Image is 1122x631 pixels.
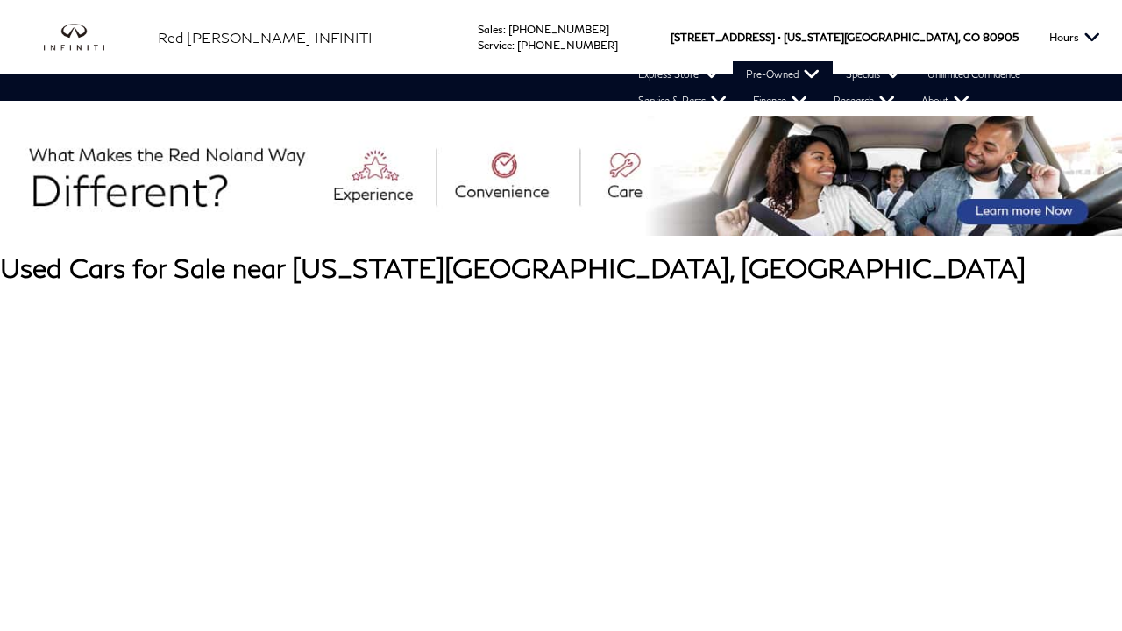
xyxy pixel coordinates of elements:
nav: Main Navigation [18,61,1122,114]
a: Finance [740,88,820,114]
a: Express Store [625,61,733,88]
a: Unlimited Confidence [914,61,1033,88]
a: Service & Parts [625,88,740,114]
span: Red [PERSON_NAME] INFINITI [158,29,373,46]
span: : [512,39,515,52]
a: [PHONE_NUMBER] [517,39,618,52]
span: Service [478,39,512,52]
a: infiniti [44,24,131,52]
a: [STREET_ADDRESS] • [US_STATE][GEOGRAPHIC_DATA], CO 80905 [671,31,1019,44]
a: [PHONE_NUMBER] [508,23,609,36]
span: : [503,23,506,36]
a: About [908,88,983,114]
a: Specials [833,61,914,88]
a: Red [PERSON_NAME] INFINITI [158,27,373,48]
a: Research [820,88,908,114]
span: Sales [478,23,503,36]
img: INFINITI [44,24,131,52]
a: Pre-Owned [733,61,833,88]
